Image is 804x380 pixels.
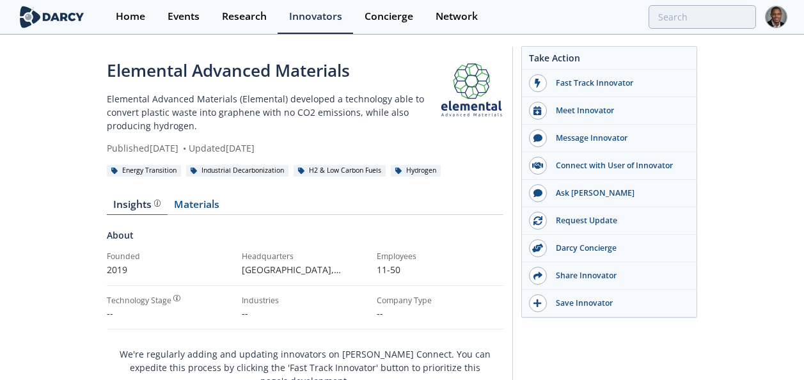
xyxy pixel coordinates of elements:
[107,295,171,306] div: Technology Stage
[377,263,503,276] p: 11-50
[107,251,233,262] div: Founded
[222,12,267,22] div: Research
[181,142,189,154] span: •
[113,200,161,210] div: Insights
[242,306,368,320] p: --
[107,263,233,276] p: 2019
[436,12,478,22] div: Network
[242,263,368,276] p: [GEOGRAPHIC_DATA], [US_STATE] , [GEOGRAPHIC_DATA]
[17,6,87,28] img: logo-wide.svg
[107,228,503,251] div: About
[522,51,697,70] div: Take Action
[107,200,168,215] a: Insights
[547,297,690,309] div: Save Innovator
[107,165,182,177] div: Energy Transition
[289,12,342,22] div: Innovators
[649,5,756,29] input: Advanced Search
[294,165,386,177] div: H2 & Low Carbon Fuels
[750,329,791,367] iframe: chat widget
[377,306,503,320] p: --
[242,251,368,262] div: Headquarters
[547,160,690,171] div: Connect with User of Innovator
[547,105,690,116] div: Meet Innovator
[107,92,439,132] p: Elemental Advanced Materials (Elemental) developed a technology able to convert plastic waste int...
[186,165,289,177] div: Industrial Decarbonization
[547,187,690,199] div: Ask [PERSON_NAME]
[522,290,697,317] button: Save Innovator
[377,295,503,306] div: Company Type
[547,215,690,226] div: Request Update
[765,6,787,28] img: Profile
[168,12,200,22] div: Events
[107,306,233,320] div: --
[107,141,439,155] div: Published [DATE] Updated [DATE]
[173,295,180,302] img: information.svg
[168,200,226,215] a: Materials
[547,242,690,254] div: Darcy Concierge
[242,295,368,306] div: Industries
[365,12,413,22] div: Concierge
[107,58,439,83] div: Elemental Advanced Materials
[547,270,690,281] div: Share Innovator
[377,251,503,262] div: Employees
[116,12,145,22] div: Home
[547,77,690,89] div: Fast Track Innovator
[154,200,161,207] img: information.svg
[391,165,441,177] div: Hydrogen
[547,132,690,144] div: Message Innovator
